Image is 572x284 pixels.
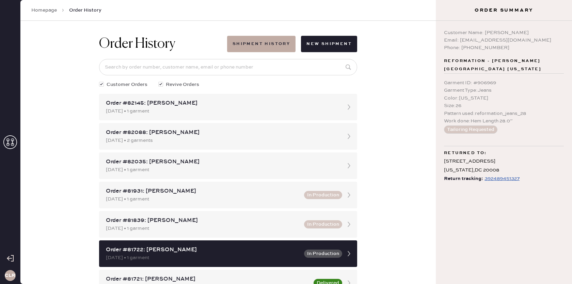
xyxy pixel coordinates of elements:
[444,79,564,87] div: Garment ID : # 906969
[301,36,357,52] button: New Shipment
[106,187,300,195] div: Order #81931: [PERSON_NAME]
[444,125,497,134] button: Tailoring Requested
[444,157,564,174] div: [STREET_ADDRESS] [US_STATE] , DC 20008
[106,99,338,107] div: Order #82145: [PERSON_NAME]
[106,166,338,174] div: [DATE] • 1 garment
[106,137,338,144] div: [DATE] • 2 garments
[304,191,342,199] button: In Production
[540,253,569,283] iframe: Front Chat
[444,102,564,109] div: Size : 26
[444,175,483,183] span: Return tracking:
[444,149,487,157] span: Returned to:
[106,158,338,166] div: Order #82035: [PERSON_NAME]
[5,273,15,278] h3: CLR
[483,175,520,183] a: 392489451327
[106,254,300,261] div: [DATE] • 1 garment
[107,81,147,88] span: Customer Orders
[227,36,296,52] button: Shipment History
[444,110,564,117] div: Pattern used : reformation_jeans_28
[444,44,564,51] div: Phone: [PHONE_NUMBER]
[444,117,564,125] div: Work done : Hem Length 28.0”
[106,195,300,203] div: [DATE] • 1 garment
[304,250,342,258] button: In Production
[106,225,300,232] div: [DATE] • 1 garment
[484,175,520,183] div: https://www.fedex.com/apps/fedextrack/?tracknumbers=392489451327&cntry_code=US
[304,220,342,228] button: In Production
[106,246,300,254] div: Order #81722: [PERSON_NAME]
[444,87,564,94] div: Garment Type : Jeans
[106,275,309,283] div: Order #81721: [PERSON_NAME]
[106,216,300,225] div: Order #81839: [PERSON_NAME]
[444,94,564,102] div: Color : [US_STATE]
[69,7,101,14] span: Order History
[99,59,357,75] input: Search by order number, customer name, email or phone number
[106,107,338,115] div: [DATE] • 1 garment
[166,81,199,88] span: Revive Orders
[31,7,57,14] a: Homepage
[444,36,564,44] div: Email: [EMAIL_ADDRESS][DOMAIN_NAME]
[444,29,564,36] div: Customer Name: [PERSON_NAME]
[106,129,338,137] div: Order #82088: [PERSON_NAME]
[444,57,564,73] span: Reformation - [PERSON_NAME][GEOGRAPHIC_DATA] [US_STATE]
[99,36,175,52] h1: Order History
[436,7,572,14] h3: Order Summary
